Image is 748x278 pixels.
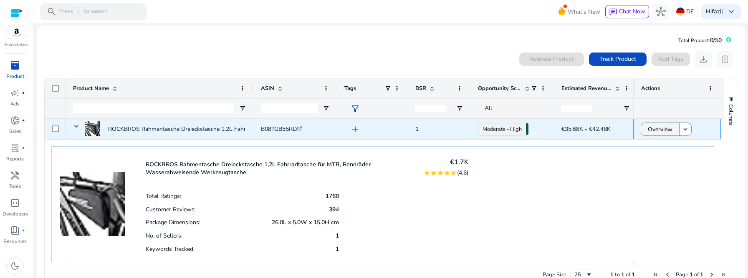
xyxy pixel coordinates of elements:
[726,7,736,17] span: keyboard_arrow_down
[444,170,450,176] mat-icon: star
[424,170,430,176] mat-icon: star
[10,225,20,235] span: book_4
[599,55,636,63] span: Track Product
[10,100,20,108] p: Ads
[720,271,727,278] div: Last Page
[437,170,444,176] mat-icon: star
[85,121,100,136] img: 51uxcOFGBuL._AC_US40_.jpg
[682,125,689,133] mat-icon: keyboard_arrow_down
[6,155,24,163] p: Reports
[22,229,25,232] span: fiber_manual_record
[710,36,722,44] span: 0/50
[22,119,25,122] span: fiber_manual_record
[146,192,181,200] p: Total Ratings:
[60,155,125,236] img: 51uxcOFGBuL._AC_US40_.jpg
[706,9,723,15] p: Hi
[456,105,463,112] button: Open Filter Menu
[676,8,685,16] img: de.svg
[561,85,612,92] span: Estimated Revenue/Day
[47,7,57,17] span: search
[261,103,318,113] input: ASIN Filter Input
[5,26,28,39] img: amazon.svg
[146,232,182,240] p: No. of Sellers:
[336,245,339,253] p: 1
[146,218,200,226] p: Package Dimensions:
[652,271,659,278] div: First Page
[239,105,246,112] button: Open Filter Menu
[415,125,419,133] span: 1
[344,85,356,92] span: Tags
[415,85,426,92] span: BSR
[478,85,521,92] span: Opportunity Score
[609,8,617,16] span: chat
[22,91,25,95] span: fiber_manual_record
[146,245,195,253] p: Keywords Tracked:
[9,183,21,190] p: Tools
[3,238,27,245] p: Resources
[272,218,339,226] p: 26.0L x 5.0W x 15.0H cm
[605,5,649,18] button: chatChat Now
[648,121,672,138] span: Overview
[457,169,468,177] span: (4.6)
[526,123,528,135] span: 71.66
[430,170,437,176] mat-icon: star
[10,115,20,125] span: donut_small
[686,4,694,19] p: DE
[641,85,660,92] span: Actions
[652,3,669,20] button: hub
[664,271,671,278] div: Previous Page
[73,103,234,113] input: Product Name Filter Input
[108,120,299,138] p: ROCKBROS Rahmentasche Dreieckstasche 1,2L Fahrradtasche für MTB,...
[329,205,339,213] p: 394
[326,192,339,200] p: 1768
[10,60,20,70] span: inventory_2
[75,7,82,16] span: /
[350,104,360,114] span: filter_alt
[261,125,297,133] span: B08TGB55RD
[10,143,20,153] span: lab_profile
[10,198,20,208] span: code_blocks
[712,8,723,15] b: fazil
[146,205,196,213] p: Customer Reviews:
[619,8,645,15] span: Chat Now
[708,271,715,278] div: Next Page
[695,51,712,68] button: download
[485,104,492,112] span: All
[6,73,24,80] p: Product
[146,160,413,176] p: ROCKBROS Rahmentasche Dreieckstasche 1,2L Fahrradtasche für MTB, Rennräder Wasserabweisende Werkz...
[641,123,680,136] button: Overview
[450,170,457,176] mat-icon: star_half
[336,232,339,240] p: 1
[727,104,735,125] span: Columns
[10,170,20,180] span: handyman
[9,128,21,135] p: Sales
[10,88,20,98] span: campaign
[698,54,708,64] span: download
[73,85,109,92] span: Product Name
[10,261,20,271] span: dark_mode
[678,37,710,44] span: Total Product:
[350,124,360,134] span: add
[58,7,108,16] p: Press to search
[589,53,647,66] button: Track Product
[656,7,666,17] span: hub
[323,105,329,112] button: Open Filter Menu
[623,105,630,112] button: Open Filter Menu
[3,210,28,218] p: Developers
[561,125,611,133] span: €35.68K - €42.48K
[5,42,28,48] p: Marketplace
[478,123,526,135] a: Moderate - High
[568,5,600,19] span: What's New
[424,158,468,166] h4: €1.7K
[261,85,274,92] span: ASIN
[22,146,25,150] span: fiber_manual_record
